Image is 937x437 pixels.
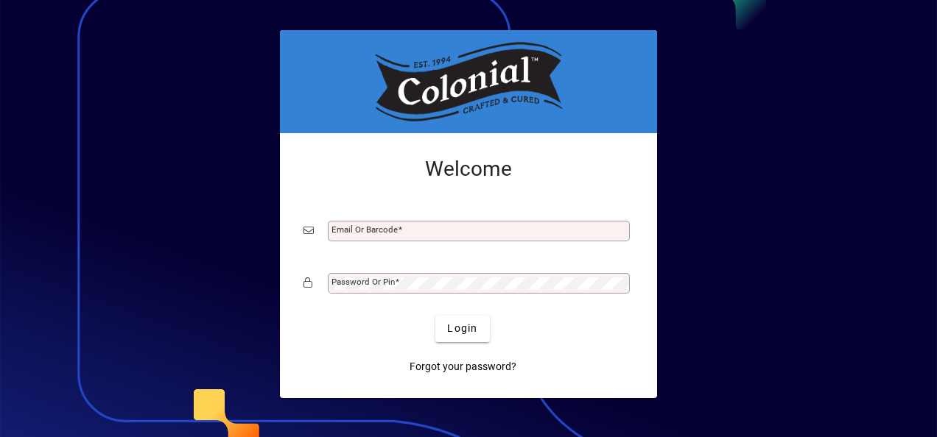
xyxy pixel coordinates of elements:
[435,316,489,342] button: Login
[447,321,477,336] span: Login
[331,277,395,287] mat-label: Password or Pin
[410,359,516,374] span: Forgot your password?
[331,224,398,235] mat-label: Email or Barcode
[404,354,522,380] a: Forgot your password?
[303,157,634,182] h2: Welcome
